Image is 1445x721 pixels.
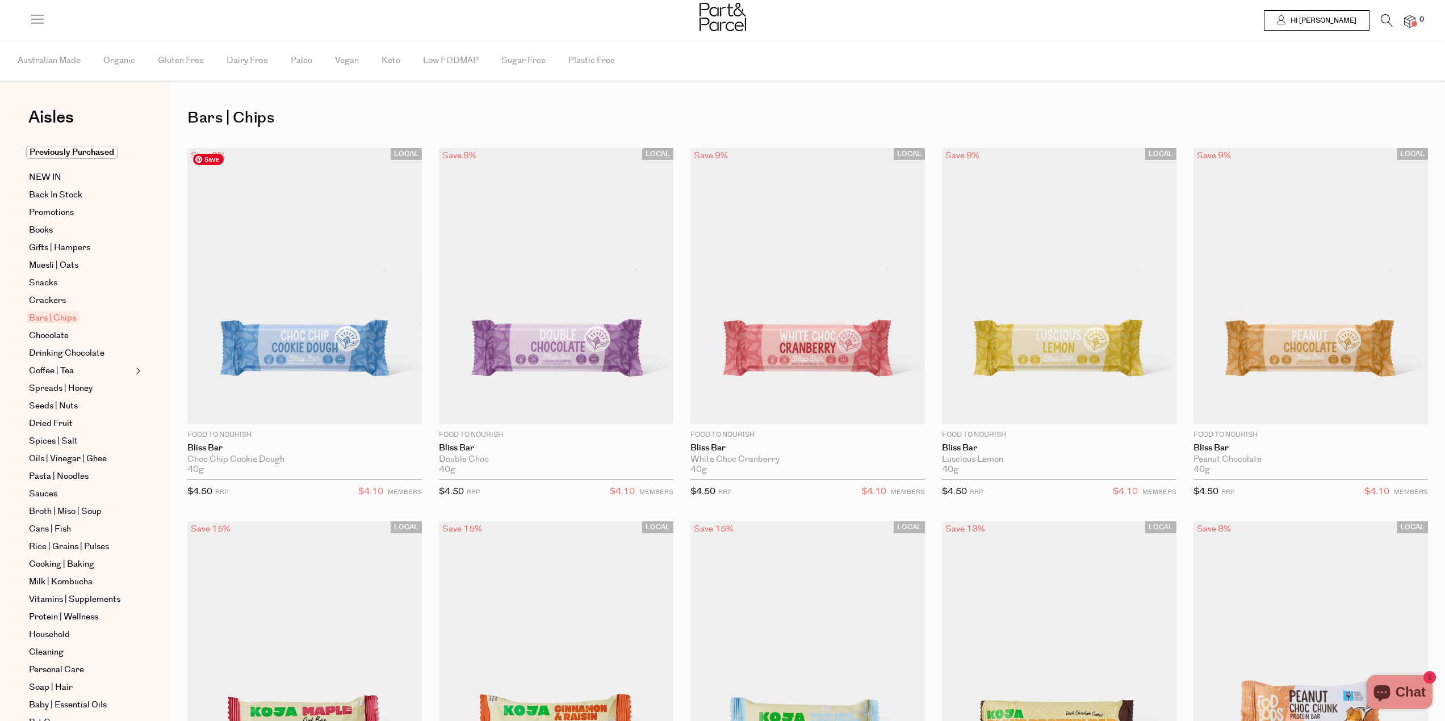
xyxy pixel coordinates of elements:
a: Drinking Chocolate [29,347,132,360]
a: Seeds | Nuts [29,399,132,413]
span: LOCAL [1397,148,1428,160]
span: Cans | Fish [29,522,71,536]
small: MEMBERS [639,488,673,496]
span: LOCAL [642,148,673,160]
a: Personal Care [29,663,132,677]
a: Bliss Bar [439,443,673,453]
a: NEW IN [29,171,132,184]
p: Food to Nourish [439,430,673,440]
span: Organic [103,41,135,81]
h1: Bars | Chips [187,105,1428,131]
a: Bliss Bar [690,443,925,453]
span: Australian Made [18,41,81,81]
span: Books [29,224,53,237]
div: Save 9% [439,148,480,163]
span: Baby | Essential Oils [29,698,107,712]
p: Food to Nourish [942,430,1176,440]
a: Household [29,628,132,642]
a: Coffee | Tea [29,364,132,378]
span: Spices | Salt [29,435,78,448]
small: MEMBERS [388,488,422,496]
span: Plastic Free [568,41,615,81]
span: Coffee | Tea [29,364,74,378]
a: Bliss Bar [187,443,422,453]
span: Cooking | Baking [29,558,94,571]
img: Bliss Bar [1193,148,1428,424]
a: Previously Purchased [29,146,132,159]
span: Hi [PERSON_NAME] [1288,16,1356,26]
span: LOCAL [1145,148,1176,160]
span: Promotions [29,206,74,220]
span: Bars | Chips [26,311,79,323]
span: LOCAL [894,521,925,533]
a: Aisles [28,109,74,137]
span: LOCAL [1145,521,1176,533]
span: Vitamins | Supplements [29,593,120,606]
img: Bliss Bar [942,148,1176,424]
img: Bliss Bar [439,148,673,424]
span: Soap | Hair [29,681,73,694]
span: 0 [1417,15,1427,25]
span: Cleaning [29,646,64,659]
div: Save 9% [690,148,731,163]
span: 40g [1193,465,1210,475]
span: Previously Purchased [26,146,118,159]
p: Food to Nourish [1193,430,1428,440]
span: 40g [439,465,455,475]
span: $4.50 [187,486,212,497]
span: LOCAL [894,148,925,160]
span: Vegan [335,41,359,81]
div: Save 15% [439,521,485,537]
div: White Choc Cranberry [690,454,925,465]
p: Food to Nourish [690,430,925,440]
a: Gifts | Hampers [29,241,132,255]
p: Food to Nourish [187,430,422,440]
span: Aisles [28,105,74,130]
span: Pasta | Noodles [29,470,89,483]
span: Household [29,628,70,642]
span: Gluten Free [158,41,204,81]
span: $4.50 [690,486,715,497]
a: Cooking | Baking [29,558,132,571]
small: RRP [1221,488,1234,496]
span: Rice | Grains | Pulses [29,540,109,554]
span: $4.50 [1193,486,1218,497]
small: MEMBERS [1394,488,1428,496]
span: $4.10 [1364,484,1389,499]
img: Bliss Bar [187,148,422,424]
span: Broth | Miso | Soup [29,505,102,518]
span: 40g [187,465,204,475]
a: Books [29,224,132,237]
span: Paleo [291,41,312,81]
small: RRP [467,488,480,496]
span: LOCAL [642,521,673,533]
div: Save 9% [187,148,228,163]
div: Peanut Chocolate [1193,454,1428,465]
div: Save 9% [1193,148,1234,163]
a: Bliss Bar [1193,443,1428,453]
div: Save 13% [942,521,989,537]
span: $4.10 [1113,484,1138,499]
div: Save 8% [1193,521,1234,537]
a: Spices | Salt [29,435,132,448]
a: Cans | Fish [29,522,132,536]
span: Oils | Vinegar | Ghee [29,452,107,466]
div: Choc Chip Cookie Dough [187,454,422,465]
span: LOCAL [391,148,422,160]
div: Save 15% [690,521,737,537]
span: NEW IN [29,171,61,184]
span: Dairy Free [227,41,268,81]
small: RRP [718,488,731,496]
a: Sauces [29,487,132,501]
a: Muesli | Oats [29,259,132,272]
span: Drinking Chocolate [29,347,104,360]
span: Gifts | Hampers [29,241,90,255]
span: $4.50 [439,486,464,497]
a: Bars | Chips [29,311,132,325]
span: Seeds | Nuts [29,399,78,413]
span: Low FODMAP [423,41,479,81]
div: Luscious Lemon [942,454,1176,465]
button: Expand/Collapse Coffee | Tea [133,364,141,378]
small: MEMBERS [891,488,925,496]
inbox-online-store-chat: Shopify online store chat [1363,675,1436,712]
